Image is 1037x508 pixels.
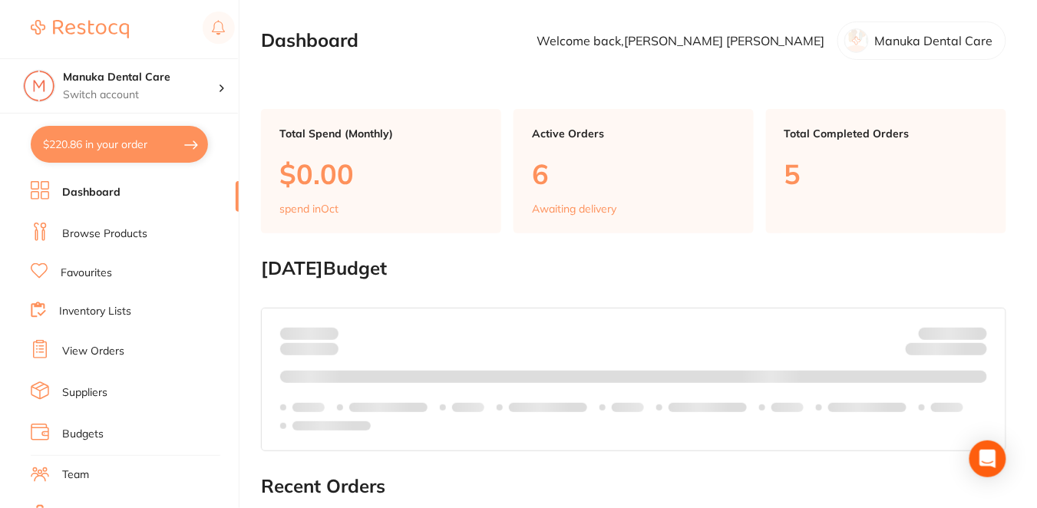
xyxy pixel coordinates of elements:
[969,440,1006,477] div: Open Intercom Messenger
[59,304,131,319] a: Inventory Lists
[261,258,1006,279] h2: [DATE] Budget
[919,327,987,339] p: Budget:
[261,109,501,233] a: Total Spend (Monthly)$0.00spend inOct
[279,158,483,190] p: $0.00
[509,401,587,414] p: Labels extended
[261,30,358,51] h2: Dashboard
[532,158,735,190] p: 6
[261,476,1006,497] h2: Recent Orders
[63,70,218,85] h4: Manuka Dental Care
[532,203,616,215] p: Awaiting delivery
[279,127,483,140] p: Total Spend (Monthly)
[62,385,107,401] a: Suppliers
[452,401,484,414] p: Labels
[771,401,804,414] p: Labels
[784,158,988,190] p: 5
[279,203,339,215] p: spend in Oct
[532,127,735,140] p: Active Orders
[612,401,644,414] p: Labels
[62,226,147,242] a: Browse Products
[828,401,907,414] p: Labels extended
[62,185,121,200] a: Dashboard
[537,34,825,48] p: Welcome back, [PERSON_NAME] [PERSON_NAME]
[280,327,339,339] p: Spent:
[875,34,993,48] p: Manuka Dental Care
[292,401,325,414] p: Labels
[292,420,371,432] p: Labels extended
[766,109,1006,233] a: Total Completed Orders5
[960,345,987,359] strong: $0.00
[61,266,112,281] a: Favourites
[957,326,987,340] strong: $NaN
[62,427,104,442] a: Budgets
[24,71,54,101] img: Manuka Dental Care
[31,20,129,38] img: Restocq Logo
[62,344,124,359] a: View Orders
[784,127,988,140] p: Total Completed Orders
[514,109,754,233] a: Active Orders6Awaiting delivery
[931,401,963,414] p: Labels
[669,401,747,414] p: Labels extended
[31,12,129,47] a: Restocq Logo
[63,87,218,103] p: Switch account
[31,126,208,163] button: $220.86 in your order
[906,340,987,358] p: Remaining:
[312,326,339,340] strong: $0.00
[280,340,339,358] p: month
[349,401,428,414] p: Labels extended
[62,467,89,483] a: Team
